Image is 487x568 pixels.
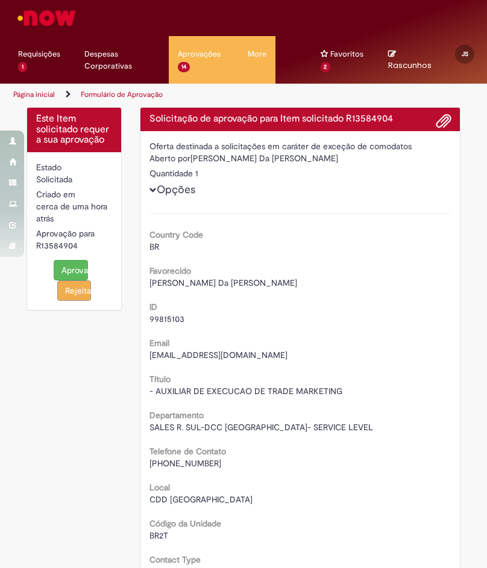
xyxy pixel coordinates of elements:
[149,554,201,565] b: Contact Type
[36,201,107,224] time: 01/10/2025 10:24:00
[312,36,379,72] a: Favoritos : 2
[149,265,191,276] b: Favorecido
[36,161,61,173] label: Estado
[169,36,238,72] a: Aprovações : 14
[149,241,159,252] span: BR
[149,386,342,397] span: - AUXILIAR DE EXECUCAO DE TRADE MARKETING
[330,48,363,60] span: Favoritos
[36,114,112,146] h4: Este Item solicitado requer a sua aprovação
[149,313,184,324] span: 99815103
[149,140,451,152] div: Oferta destinada a solicitações em caráter de exceção de comodatos
[388,48,432,71] a: No momento, sua lista de rascunhos tem 0 Itens
[149,152,451,167] div: [PERSON_NAME] Da [PERSON_NAME]
[446,36,487,60] a: JS
[9,84,234,106] ul: Trilhas de página
[54,260,87,280] button: Aprovar
[275,36,294,84] ul: Menu Cabeçalho
[149,152,190,164] label: Aberto por
[149,482,170,493] b: Local
[149,350,287,360] span: [EMAIL_ADDRESS][DOMAIN_NAME]
[149,338,169,348] b: Email
[149,446,226,457] b: Telefone de Contato
[13,90,55,99] a: Página inicial
[149,518,221,529] b: Código da Unidade
[312,36,379,84] ul: Menu Cabeçalho
[75,36,169,84] ul: Menu Cabeçalho
[36,173,112,185] div: Solicitada
[149,277,297,288] span: [PERSON_NAME] Da [PERSON_NAME]
[294,36,312,84] ul: Menu Cabeçalho
[36,227,95,239] label: Aprovação para
[149,494,253,505] span: CDD [GEOGRAPHIC_DATA]
[36,201,107,224] span: cerca de uma hora atrás
[16,6,78,30] img: ServiceNow
[388,60,432,71] span: Rascunhos
[149,530,168,541] span: BR2T
[57,280,91,301] button: Rejeitar
[149,167,451,179] div: Quantidade 1
[36,239,112,252] div: R13584904
[75,36,169,72] a: Despesas Corporativas :
[149,422,373,433] span: SALES R. SUL-DCC [GEOGRAPHIC_DATA]- SERVICE LEVEL
[321,62,331,72] span: 2
[36,188,75,200] label: Criado em
[239,36,275,84] ul: Menu Cabeçalho
[149,229,203,240] b: Country Code
[178,62,190,72] span: 14
[149,458,221,469] span: [PHONE_NUMBER]
[462,50,468,58] span: JS
[239,36,275,72] a: More : 4
[149,301,157,312] b: ID
[169,36,238,84] ul: Menu Cabeçalho
[178,48,221,60] span: Aprovações
[149,114,451,125] h4: Solicitação de aprovação para Item solicitado R13584904
[18,48,60,60] span: Requisições
[84,48,160,72] span: Despesas Corporativas
[9,36,75,72] a: Requisições : 1
[9,36,75,84] ul: Menu Cabeçalho
[149,374,171,384] b: Título
[248,48,266,60] span: More
[149,410,204,421] b: Departamento
[81,90,163,99] a: Formulário de Aprovação
[18,62,27,72] span: 1
[36,200,112,224] div: 01/10/2025 10:24:00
